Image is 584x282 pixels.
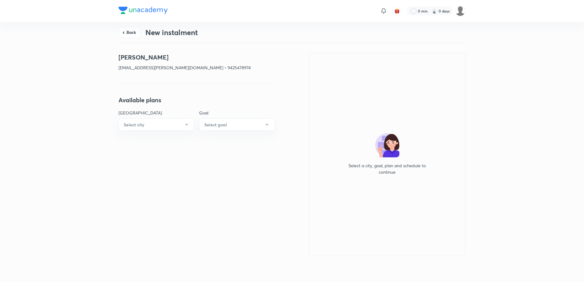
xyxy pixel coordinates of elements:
h3: New instalment [145,28,198,37]
h4: Available plans [119,96,275,105]
a: Company Logo [119,7,168,16]
h6: Select city [124,121,144,128]
img: PRADEEP KADAM [455,6,465,16]
h6: Select goal [204,121,227,128]
p: Select a city, goal, plan and schedule to continue [345,162,430,175]
p: Goal [199,110,275,116]
img: avatar [394,8,400,14]
button: avatar [392,6,402,16]
img: no-plan-selected [375,133,400,157]
img: streak [431,8,437,14]
p: [GEOGRAPHIC_DATA] [119,110,194,116]
button: Select city [119,118,194,131]
button: Select goal [199,118,275,131]
button: Back [119,27,141,38]
img: Company Logo [119,7,168,14]
h4: [PERSON_NAME] [119,53,275,62]
p: [EMAIL_ADDRESS][PERSON_NAME][DOMAIN_NAME] • 9425478974 [119,64,275,71]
